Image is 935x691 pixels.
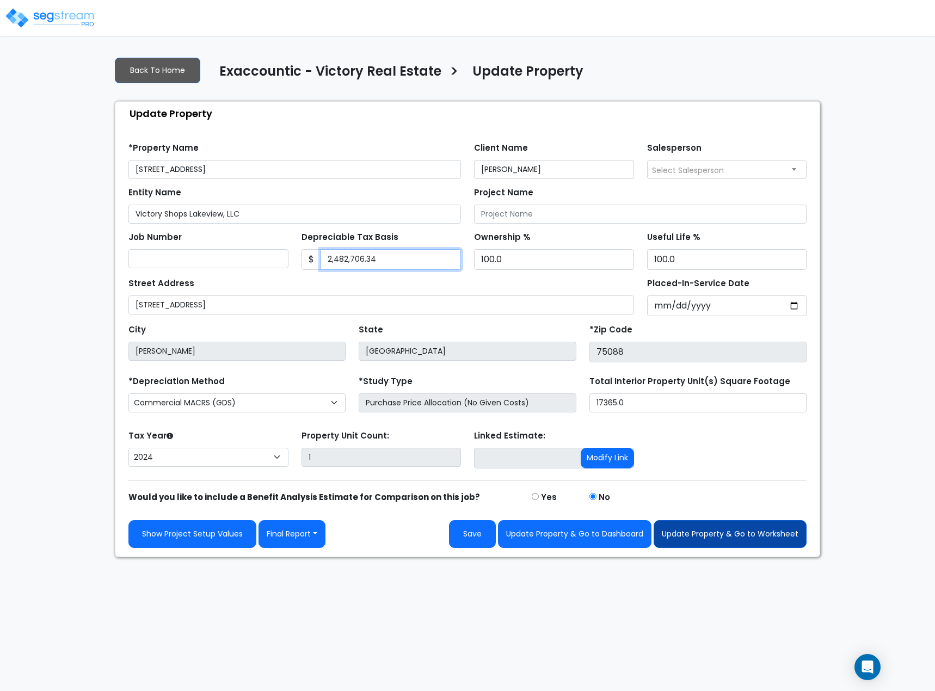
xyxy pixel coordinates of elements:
[854,654,881,680] div: Open Intercom Messenger
[211,64,441,87] a: Exaccountic - Victory Real Estate
[654,520,807,548] button: Update Property & Go to Worksheet
[589,324,632,336] label: *Zip Code
[128,520,256,548] a: Show Project Setup Values
[474,249,634,270] input: Ownership
[128,430,173,442] label: Tax Year
[647,231,700,244] label: Useful Life %
[128,205,461,224] input: Entity Name
[128,295,634,314] input: Street Address
[474,231,531,244] label: Ownership %
[128,277,194,290] label: Street Address
[128,142,199,155] label: *Property Name
[647,142,702,155] label: Salesperson
[474,187,533,199] label: Project Name
[302,249,321,270] span: $
[128,324,146,336] label: City
[581,448,634,468] button: Modify Link
[647,277,749,290] label: Placed-In-Service Date
[474,160,634,179] input: Client Name
[115,58,200,83] a: Back To Home
[474,142,528,155] label: Client Name
[302,448,462,467] input: Building Count
[128,187,181,199] label: Entity Name
[128,375,225,388] label: *Depreciation Method
[359,324,383,336] label: State
[474,430,545,442] label: Linked Estimate:
[474,205,807,224] input: Project Name
[359,375,413,388] label: *Study Type
[472,64,583,82] h4: Update Property
[647,249,807,270] input: Depreciation
[128,231,182,244] label: Job Number
[259,520,325,548] button: Final Report
[302,430,389,442] label: Property Unit Count:
[589,393,807,412] input: total square foot
[4,7,97,29] img: logo_pro_r.png
[450,63,459,84] h3: >
[219,64,441,82] h4: Exaccountic - Victory Real Estate
[302,231,398,244] label: Depreciable Tax Basis
[541,491,557,504] label: Yes
[599,491,610,504] label: No
[652,165,724,176] span: Select Salesperson
[589,342,807,362] input: Zip Code
[449,520,496,548] button: Save
[128,491,480,503] strong: Would you like to include a Benefit Analysis Estimate for Comparison on this job?
[321,249,462,270] input: 0.00
[498,520,651,548] button: Update Property & Go to Dashboard
[589,375,790,388] label: Total Interior Property Unit(s) Square Footage
[121,102,820,125] div: Update Property
[128,160,461,179] input: Property Name
[464,64,583,87] a: Update Property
